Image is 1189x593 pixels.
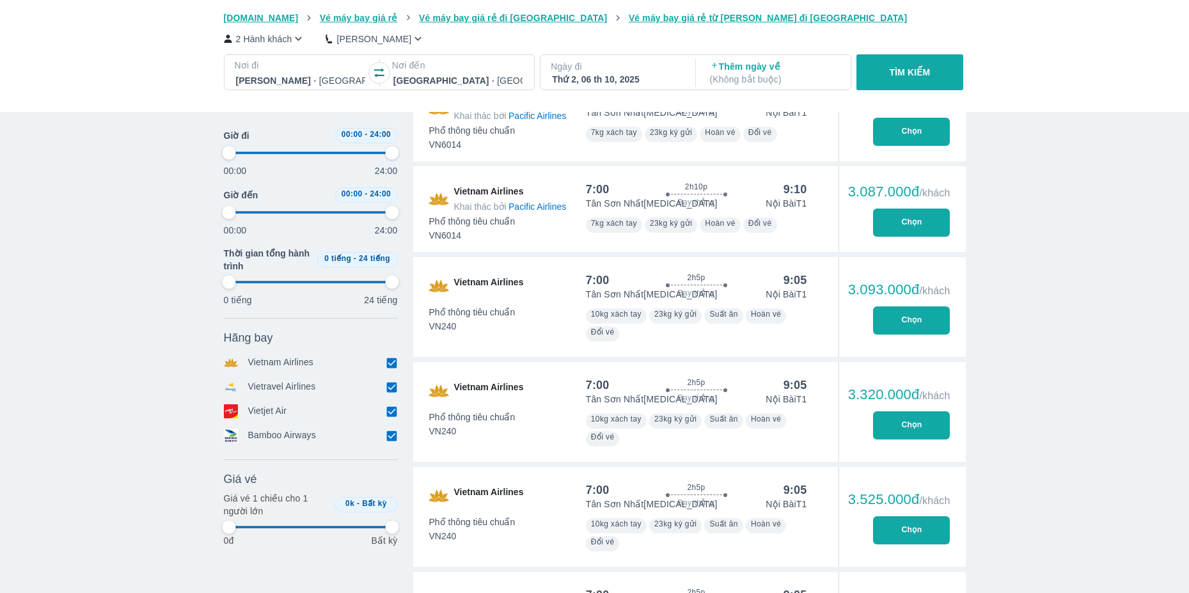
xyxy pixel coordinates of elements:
p: 0 tiếng [224,294,252,306]
span: Phổ thông tiêu chuẩn [429,411,516,423]
img: VN [429,276,449,296]
span: 23kg ký gửi [654,415,697,423]
span: Vietnam Airlines [454,276,524,296]
span: Giờ đến [224,189,258,202]
span: - [365,189,367,198]
span: Đổi vé [591,432,615,441]
p: 00:00 [224,164,247,177]
span: [DOMAIN_NAME] [224,13,299,23]
span: Bất kỳ [362,499,387,508]
span: /khách [919,390,950,401]
span: - [357,499,359,508]
p: Thêm ngày về [710,60,839,86]
span: Phổ thông tiêu chuẩn [429,215,516,228]
p: Nội Bài T1 [766,197,807,210]
button: Chọn [873,411,950,439]
span: Phổ thông tiêu chuẩn [429,306,516,319]
p: [PERSON_NAME] [336,33,411,45]
p: Vietnam Airlines [248,356,314,370]
div: 3.093.000đ [848,282,950,297]
span: Đổi vé [748,219,772,228]
span: Khai thác bởi [454,202,507,212]
p: Ngày đi [551,60,682,73]
p: Nơi đến [392,59,524,72]
span: 2h5p [687,273,705,283]
div: 9:05 [783,377,807,393]
nav: breadcrumb [224,12,966,24]
p: Tân Sơn Nhất [MEDICAL_DATA] [586,288,718,301]
span: Phổ thông tiêu chuẩn [429,124,516,137]
button: Chọn [873,209,950,237]
span: 10kg xách tay [591,519,642,528]
span: 2h5p [687,482,705,493]
p: 00:00 [224,224,247,237]
p: 24:00 [375,224,398,237]
p: Nội Bài T1 [766,393,807,406]
div: 7:00 [586,182,610,197]
img: VN [429,381,449,401]
span: Pacific Airlines [508,202,566,212]
p: Nội Bài T1 [766,498,807,510]
span: Khai thác bởi [454,111,507,121]
p: 24 tiếng [364,294,397,306]
p: Tân Sơn Nhất [MEDICAL_DATA] [586,498,718,510]
span: Hoàn vé [751,415,782,423]
span: Vietnam Airlines [454,185,567,213]
span: Hãng bay [224,330,273,345]
span: Vé máy bay giá rẻ [320,13,398,23]
div: 7:00 [586,482,610,498]
span: 2h10p [685,182,707,192]
p: 0đ [224,534,234,547]
p: Bất kỳ [371,534,397,547]
span: 24:00 [370,130,391,139]
span: 0 tiếng [324,254,351,263]
span: 00:00 [342,189,363,198]
button: [PERSON_NAME] [326,32,425,45]
span: 23kg ký gửi [650,128,692,137]
span: VN240 [429,320,516,333]
span: Đổi vé [591,328,615,336]
span: Vé máy bay giá rẻ đi [GEOGRAPHIC_DATA] [419,13,607,23]
div: 9:05 [783,273,807,288]
span: Hoàn vé [751,519,782,528]
span: VN6014 [429,229,516,242]
span: VN6014 [429,138,516,151]
p: Nội Bài T1 [766,288,807,301]
span: 23kg ký gửi [654,519,697,528]
span: 2h5p [687,377,705,388]
span: 10kg xách tay [591,310,642,319]
div: Thứ 2, 06 th 10, 2025 [552,73,681,86]
span: Hoàn vé [751,310,782,319]
span: Vé máy bay giá rẻ từ [PERSON_NAME] đi [GEOGRAPHIC_DATA] [629,13,908,23]
span: Vietnam Airlines [454,486,524,506]
span: /khách [919,285,950,296]
p: 24:00 [375,164,398,177]
span: 23kg ký gửi [654,310,697,319]
span: Suất ăn [709,310,738,319]
span: - [365,130,367,139]
button: TÌM KIẾM [856,54,963,90]
span: 10kg xách tay [591,415,642,423]
span: Thời gian tổng hành trình [224,247,312,273]
p: Tân Sơn Nhất [MEDICAL_DATA] [586,106,718,119]
span: VN240 [429,530,516,542]
span: Phổ thông tiêu chuẩn [429,516,516,528]
div: 9:10 [783,182,807,197]
button: Chọn [873,516,950,544]
div: 3.525.000đ [848,492,950,507]
span: 7kg xách tay [591,219,637,228]
span: 7kg xách tay [591,128,637,137]
p: Vietjet Air [248,404,287,418]
span: Giá vé [224,471,257,487]
span: Đổi vé [748,128,772,137]
span: VN240 [429,425,516,438]
p: Bamboo Airways [248,429,316,443]
span: Đổi vé [591,537,615,546]
p: Nội Bài T1 [766,106,807,119]
div: 3.320.000đ [848,387,950,402]
img: VN [429,185,449,213]
span: 0k [345,499,354,508]
span: Suất ăn [709,519,738,528]
button: Chọn [873,306,950,335]
p: Vietravel Airlines [248,380,316,394]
